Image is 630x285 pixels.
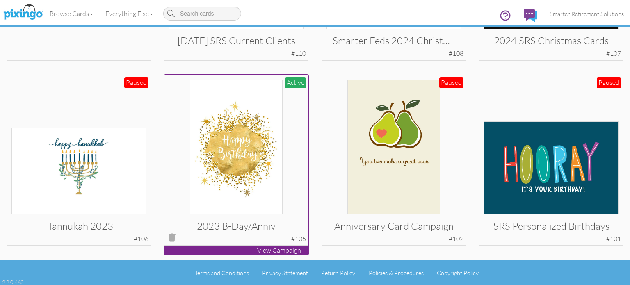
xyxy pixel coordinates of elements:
[347,80,441,214] img: 50228-1-1609439393838-c0923cdae883d0c1-qa.jpg
[124,77,148,88] div: Paused
[262,269,308,276] a: Privacy Statement
[484,121,619,214] img: 50102-1-1609268707769-5b7faae143fe5736-qa.jpg
[195,269,249,276] a: Terms and Conditions
[291,49,306,58] div: #110
[550,10,624,17] span: Smarter Retirement Solutions
[285,77,306,88] div: Active
[163,7,241,21] input: Search cards
[333,35,455,46] h3: Smarter Feds 2024 Christmas Cards
[439,77,463,88] div: Paused
[175,221,298,231] h3: 2023 B-day/Anniv
[490,221,613,231] h3: SRS Personalized Birthdays
[164,246,308,255] p: View Campaign
[437,269,479,276] a: Copyright Policy
[291,234,306,244] div: #105
[524,9,537,22] img: comments.svg
[175,35,298,46] h3: [DATE] SRS Current Clients
[11,128,146,214] img: 95988-1-1680214380687-1254d26f62a5995e-qa.jpg
[1,2,45,23] img: pixingo logo
[369,269,424,276] a: Policies & Procedures
[321,269,355,276] a: Return Policy
[597,77,621,88] div: Paused
[449,234,463,244] div: #102
[490,35,613,46] h3: 2024 SRS Christmas Cards
[449,49,463,58] div: #108
[543,3,630,24] a: Smarter Retirement Solutions
[333,221,455,231] h3: Anniversary Card Campaign
[18,221,140,231] h3: Hannukah 2023
[190,80,283,214] img: 92737-1-1674349176321-2276bce9417c39c7-qa.jpg
[134,234,148,244] div: #106
[99,3,159,24] a: Everything Else
[606,49,621,58] div: #107
[606,234,621,244] div: #101
[43,3,99,24] a: Browse Cards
